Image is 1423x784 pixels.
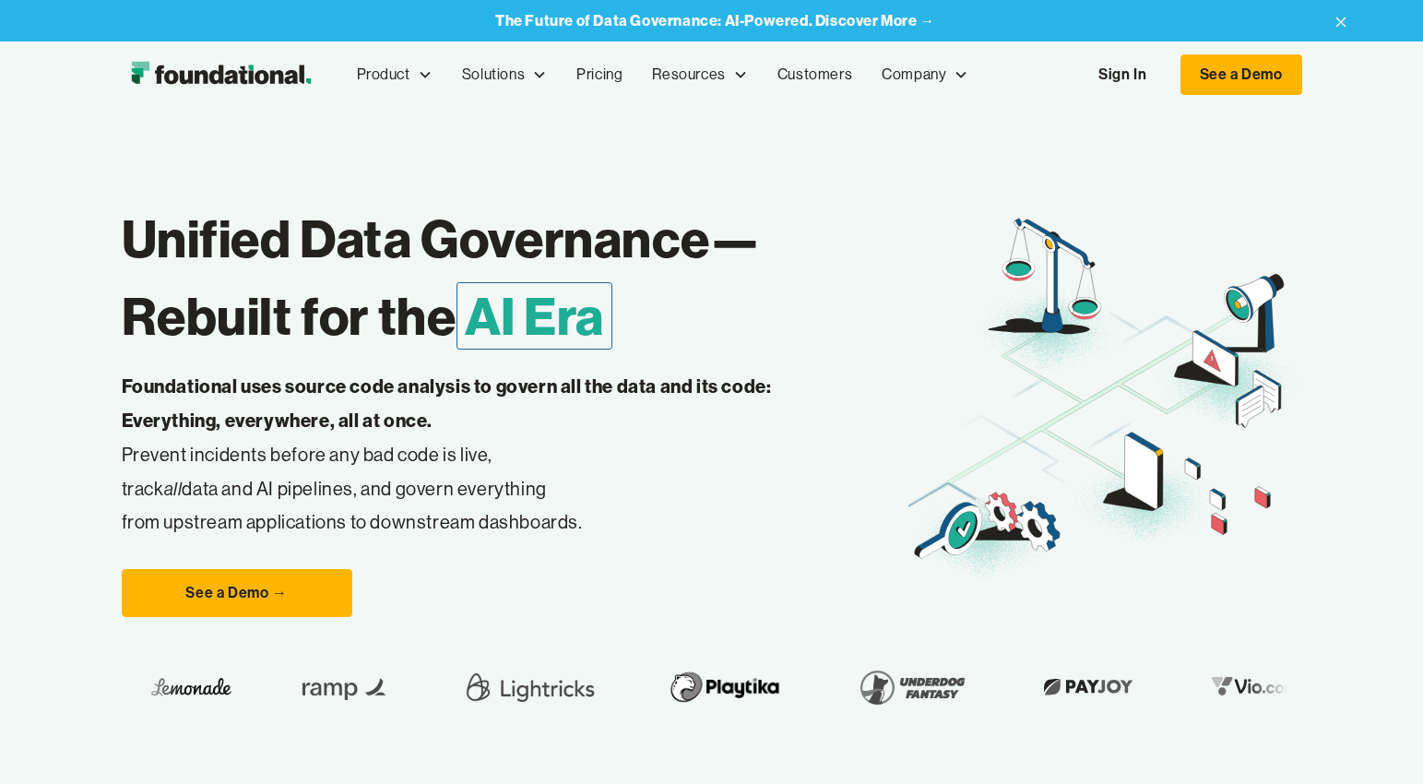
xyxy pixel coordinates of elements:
[1022,672,1131,701] img: Payjoy
[122,56,320,93] img: Foundational Logo
[122,200,908,355] h1: Unified Data Governance— Rebuilt for the
[837,661,963,713] img: Underdog Fantasy
[1180,54,1302,95] a: See a Demo
[278,661,388,713] img: Ramp
[122,374,772,432] strong: Foundational uses source code analysis to govern all the data and its code: Everything, everywher...
[495,12,935,30] a: The Future of Data Governance: AI-Powered. Discover More →
[164,477,183,500] em: all
[342,44,447,105] div: Product
[357,63,410,87] div: Product
[867,44,983,105] div: Company
[763,44,867,105] a: Customers
[882,63,946,87] div: Company
[122,569,352,617] a: See a Demo →
[122,56,320,93] a: home
[1190,672,1297,701] img: Vio.com
[138,672,219,701] img: Lemonade
[457,282,613,350] span: AI Era
[447,44,562,105] div: Solutions
[495,11,935,30] strong: The Future of Data Governance: AI-Powered. Discover More →
[462,63,525,87] div: Solutions
[562,44,637,105] a: Pricing
[637,44,762,105] div: Resources
[1331,695,1423,784] iframe: Chat Widget
[646,661,778,713] img: Playtika
[652,63,725,87] div: Resources
[122,370,830,540] p: Prevent incidents before any bad code is live, track data and AI pipelines, and govern everything...
[447,661,587,713] img: Lightricks
[1080,55,1165,94] a: Sign In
